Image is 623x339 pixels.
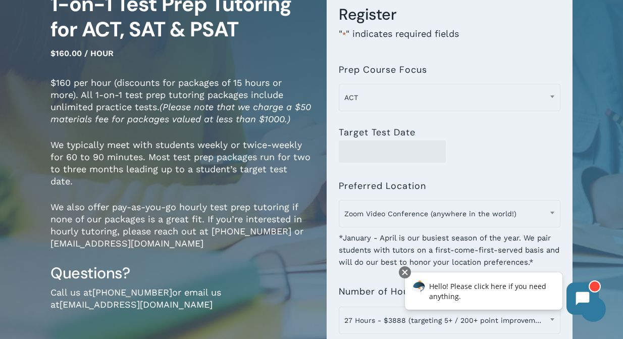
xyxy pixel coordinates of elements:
[92,287,172,298] a: [PHONE_NUMBER]
[50,286,312,324] p: Call us at or email us at
[339,28,560,55] p: " " indicates required fields
[339,200,560,227] span: Zoom Video Conference (anywhere in the world!)
[50,139,312,201] p: We typically meet with students weekly or twice-weekly for 60 to 90 minutes. Most test prep packa...
[339,87,559,108] span: ACT
[50,263,312,283] h3: Questions?
[339,181,426,191] label: Preferred Location
[339,65,427,75] label: Prep Course Focus
[339,310,559,331] span: 27 Hours - $3888 (targeting 5+ / 200+ point improvement on ACT / SAT; reg. $4320)
[60,299,213,310] a: [EMAIL_ADDRESS][DOMAIN_NAME]
[50,201,312,263] p: We also offer pay-as-you-go hourly test prep tutoring if none of our packages is a great fit. If ...
[339,84,560,111] span: ACT
[339,127,416,137] label: Target Test Date
[50,49,114,58] span: $160.00 / hour
[50,77,312,139] p: $160 per hour (discounts for packages of 15 hours or more). All 1-on-1 test prep tutoring package...
[339,203,559,224] span: Zoom Video Conference (anywhere in the world!)
[50,102,311,124] em: (Please note that we charge a $50 materials fee for packages valued at less than $1000.)
[339,286,423,298] label: Number of Hours
[339,307,560,334] span: 27 Hours - $3888 (targeting 5+ / 200+ point improvement on ACT / SAT; reg. $4320)
[339,5,560,24] h3: Register
[339,225,560,268] div: *January - April is our busiest season of the year. We pair students with tutors on a first-come-...
[394,264,609,325] iframe: Chatbot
